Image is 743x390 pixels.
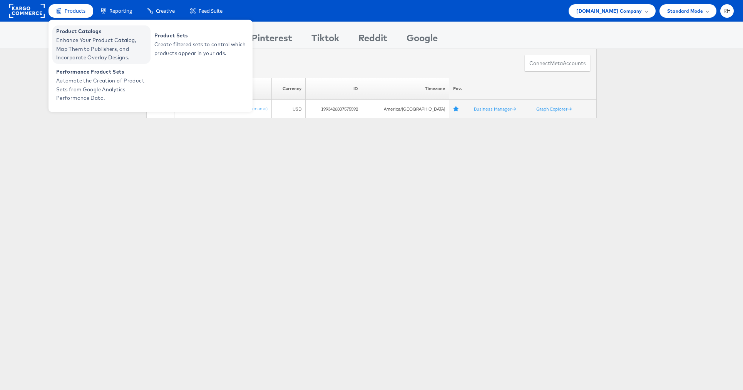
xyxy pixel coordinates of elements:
td: USD [272,100,306,118]
div: Tiktok [311,31,339,49]
span: Product Catalogs [56,27,149,36]
a: Product Catalogs Enhance Your Product Catalog, Map Them to Publishers, and Incorporate Overlay De... [52,25,151,64]
a: Performance Product Sets Automate the Creation of Product Sets from Google Analytics Performance ... [52,66,151,104]
span: Creative [156,7,175,15]
span: Product Sets [154,31,247,40]
div: Reddit [358,31,387,49]
span: Enhance Your Product Catalog, Map Them to Publishers, and Incorporate Overlay Designs. [56,36,149,62]
span: Products [65,7,85,15]
span: Standard Mode [667,7,703,15]
td: America/[GEOGRAPHIC_DATA] [362,100,449,118]
span: RH [723,8,731,13]
span: meta [550,60,563,67]
span: Performance Product Sets [56,67,149,76]
th: Currency [272,78,306,100]
span: Feed Suite [199,7,223,15]
a: Product Sets Create filtered sets to control which products appear in your ads. [151,25,249,64]
span: Automate the Creation of Product Sets from Google Analytics Performance Data. [56,76,149,103]
a: (rename) [249,106,268,112]
th: Timezone [362,78,449,100]
th: ID [306,78,362,100]
span: [DOMAIN_NAME] Company [576,7,642,15]
a: Business Manager [474,106,516,112]
div: Google [407,31,438,49]
a: Graph Explorer [536,106,572,112]
div: Pinterest [251,31,292,49]
span: Reporting [109,7,132,15]
button: ConnectmetaAccounts [524,55,591,72]
span: Create filtered sets to control which products appear in your ads. [154,40,247,58]
td: 1993426807575592 [306,100,362,118]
